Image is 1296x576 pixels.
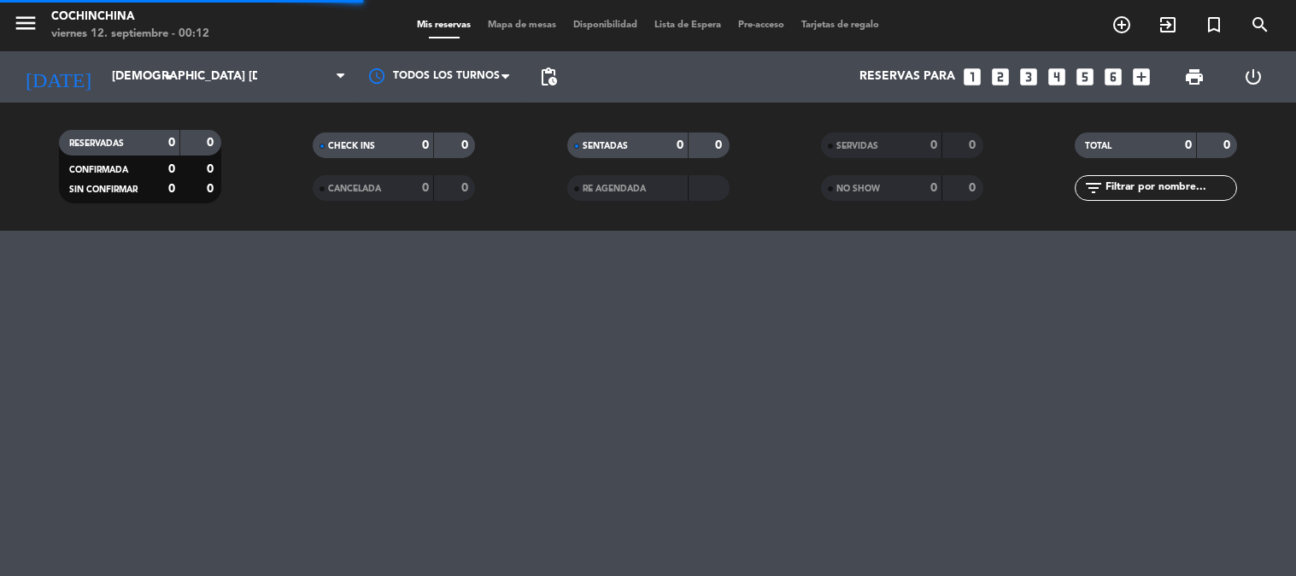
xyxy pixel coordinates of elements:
[730,21,793,30] span: Pre-acceso
[1204,15,1224,35] i: turned_in_not
[930,182,937,194] strong: 0
[1111,15,1132,35] i: add_circle_outline
[836,142,878,150] span: SERVIDAS
[969,139,979,151] strong: 0
[1083,178,1104,198] i: filter_list
[69,139,124,148] span: RESERVADAS
[1158,15,1178,35] i: exit_to_app
[989,66,1012,88] i: looks_two
[1074,66,1096,88] i: looks_5
[969,182,979,194] strong: 0
[1104,179,1236,197] input: Filtrar por nombre...
[1250,15,1270,35] i: search
[1085,142,1111,150] span: TOTAL
[646,21,730,30] span: Lista de Espera
[836,185,880,193] span: NO SHOW
[961,66,983,88] i: looks_one
[1046,66,1068,88] i: looks_4
[1224,51,1283,103] div: LOG OUT
[168,183,175,195] strong: 0
[207,137,217,149] strong: 0
[51,9,209,26] div: Cochinchina
[583,185,646,193] span: RE AGENDADA
[1185,139,1192,151] strong: 0
[51,26,209,43] div: viernes 12. septiembre - 00:12
[168,163,175,175] strong: 0
[13,10,38,36] i: menu
[793,21,888,30] span: Tarjetas de regalo
[168,137,175,149] strong: 0
[461,182,472,194] strong: 0
[13,58,103,96] i: [DATE]
[159,67,179,87] i: arrow_drop_down
[479,21,565,30] span: Mapa de mesas
[538,67,559,87] span: pending_actions
[207,183,217,195] strong: 0
[422,182,429,194] strong: 0
[69,185,138,194] span: SIN CONFIRMAR
[1243,67,1264,87] i: power_settings_new
[930,139,937,151] strong: 0
[565,21,646,30] span: Disponibilidad
[328,142,375,150] span: CHECK INS
[13,10,38,42] button: menu
[328,185,381,193] span: CANCELADA
[1130,66,1152,88] i: add_box
[461,139,472,151] strong: 0
[859,70,955,84] span: Reservas para
[1184,67,1205,87] span: print
[677,139,683,151] strong: 0
[1102,66,1124,88] i: looks_6
[207,163,217,175] strong: 0
[408,21,479,30] span: Mis reservas
[715,139,725,151] strong: 0
[422,139,429,151] strong: 0
[69,166,128,174] span: CONFIRMADA
[1223,139,1234,151] strong: 0
[1017,66,1040,88] i: looks_3
[583,142,628,150] span: SENTADAS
